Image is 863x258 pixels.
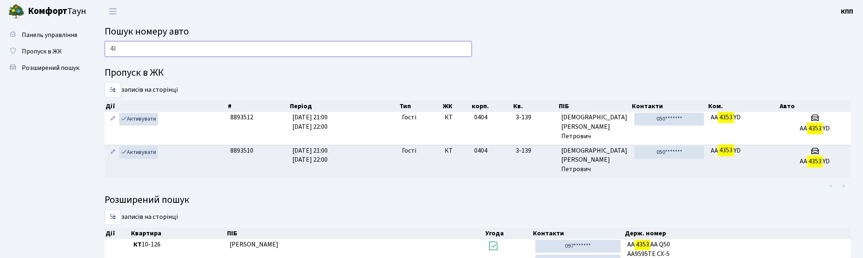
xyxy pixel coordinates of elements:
mark: 4353 [807,156,823,167]
span: Гості [402,113,416,122]
th: Контакти [532,228,624,239]
a: Редагувати [108,113,118,126]
span: [DEMOGRAPHIC_DATA] [PERSON_NAME] Петрович [561,146,628,174]
mark: 4353 [718,112,734,123]
span: КТ [445,146,468,156]
span: 10-126 [133,240,223,249]
a: Редагувати [108,146,118,159]
th: ПІБ [226,228,484,239]
span: [DATE] 21:00 [DATE] 22:00 [292,146,328,165]
mark: 4353 [635,239,650,250]
a: Пропуск в ЖК [4,43,86,60]
h4: Розширений пошук [105,194,851,206]
span: АА YD [711,144,741,156]
th: корп. [471,100,512,112]
span: 8893512 [230,113,253,122]
a: Активувати [119,113,158,126]
span: Таун [28,5,86,19]
label: записів на сторінці [105,209,178,225]
mark: 4353 [807,123,823,134]
th: Угода [484,228,532,239]
input: Пошук [105,41,472,57]
h5: АА YD [782,125,847,132]
th: Держ. номер [624,228,851,239]
th: Ком. [707,100,779,112]
span: [DATE] 21:00 [DATE] 22:00 [292,113,328,131]
th: Дії [105,100,227,112]
th: Авто [779,100,851,112]
span: Пропуск в ЖК [22,47,62,56]
b: Комфорт [28,5,67,18]
span: Розширений пошук [22,63,79,72]
th: ПІБ [558,100,631,112]
th: ЖК [442,100,471,112]
th: Квартира [130,228,227,239]
span: [DEMOGRAPHIC_DATA] [PERSON_NAME] Петрович [561,113,628,141]
select: записів на сторінці [105,209,121,225]
a: КПП [841,7,853,16]
th: Дії [105,228,130,239]
b: КТ [133,240,142,249]
img: logo.png [8,3,25,20]
span: 3-139 [516,146,555,156]
th: # [227,100,289,112]
mark: 4353 [718,144,734,156]
a: Розширений пошук [4,60,86,76]
button: Переключити навігацію [103,5,123,18]
span: Пошук номеру авто [105,24,189,39]
h4: Пропуск в ЖК [105,67,851,79]
span: Гості [402,146,416,156]
h5: АА YD [782,158,847,165]
th: Контакти [631,100,707,112]
span: 8893510 [230,146,253,155]
span: 0404 [474,113,487,122]
label: записів на сторінці [105,82,178,98]
span: 0404 [474,146,487,155]
span: КТ [445,113,468,122]
select: записів на сторінці [105,82,121,98]
a: Панель управління [4,27,86,43]
th: Період [289,100,399,112]
a: Активувати [119,146,158,159]
span: Панель управління [22,30,77,40]
span: 3-139 [516,113,555,122]
span: АА YD [711,112,741,123]
span: [PERSON_NAME] [230,240,278,249]
th: Тип [399,100,441,112]
th: Кв. [512,100,558,112]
